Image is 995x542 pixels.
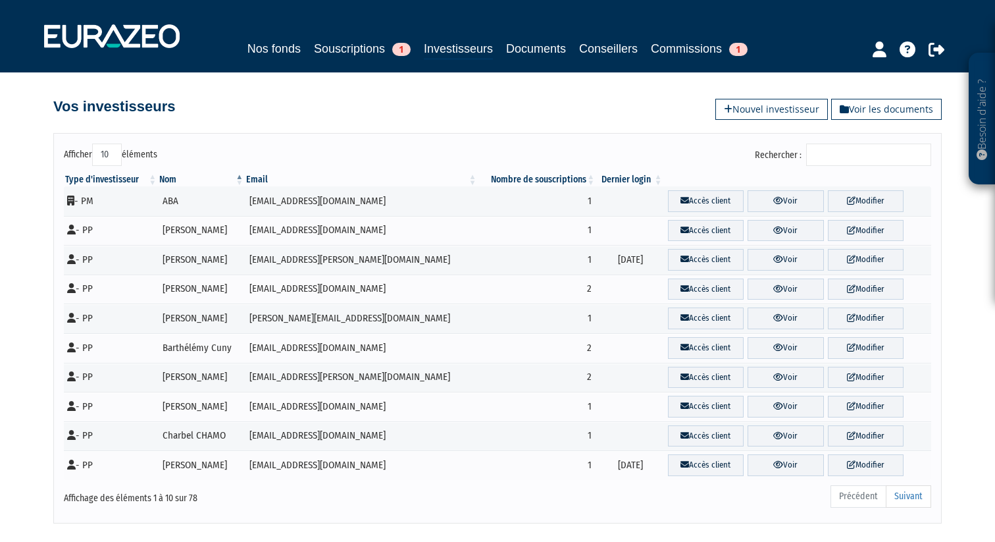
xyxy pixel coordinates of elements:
[668,454,744,476] a: Accès client
[245,275,478,304] td: [EMAIL_ADDRESS][DOMAIN_NAME]
[828,454,904,476] a: Modifier
[92,144,122,166] select: Afficheréléments
[158,450,245,480] td: [PERSON_NAME]
[651,40,748,58] a: Commissions1
[748,396,823,418] a: Voir
[247,40,301,58] a: Nos fonds
[64,333,158,363] td: - PP
[478,173,597,186] th: Nombre de souscriptions : activer pour trier la colonne par ordre croissant
[748,367,823,389] a: Voir
[64,186,158,216] td: - PM
[748,337,823,359] a: Voir
[668,220,744,242] a: Accès client
[806,144,931,166] input: Rechercher :
[748,308,823,329] a: Voir
[886,485,931,508] a: Suivant
[478,363,597,393] td: 2
[668,425,744,447] a: Accès client
[314,40,411,58] a: Souscriptions1
[668,396,744,418] a: Accès client
[44,24,180,48] img: 1732889491-logotype_eurazeo_blanc_rvb.png
[64,275,158,304] td: - PP
[668,249,744,271] a: Accès client
[668,190,744,212] a: Accès client
[64,450,158,480] td: - PP
[64,144,157,166] label: Afficher éléments
[158,216,245,246] td: [PERSON_NAME]
[748,279,823,300] a: Voir
[158,275,245,304] td: [PERSON_NAME]
[478,333,597,363] td: 2
[245,173,478,186] th: Email : activer pour trier la colonne par ordre croissant
[729,43,748,56] span: 1
[579,40,638,58] a: Conseillers
[158,392,245,421] td: [PERSON_NAME]
[245,363,478,393] td: [EMAIL_ADDRESS][PERSON_NAME][DOMAIN_NAME]
[668,308,744,329] a: Accès client
[424,40,493,60] a: Investisseurs
[158,173,245,186] th: Nom : activer pour trier la colonne par ordre d&eacute;croissant
[158,245,245,275] td: [PERSON_NAME]
[478,421,597,451] td: 1
[831,99,942,120] a: Voir les documents
[828,190,904,212] a: Modifier
[53,99,175,115] h4: Vos investisseurs
[64,484,414,505] div: Affichage des éléments 1 à 10 sur 78
[668,337,744,359] a: Accès client
[668,367,744,389] a: Accès client
[478,392,597,421] td: 1
[828,249,904,271] a: Modifier
[664,173,931,186] th: &nbsp;
[64,392,158,421] td: - PP
[755,144,931,166] label: Rechercher :
[64,216,158,246] td: - PP
[64,421,158,451] td: - PP
[828,220,904,242] a: Modifier
[245,392,478,421] td: [EMAIL_ADDRESS][DOMAIN_NAME]
[245,421,478,451] td: [EMAIL_ADDRESS][DOMAIN_NAME]
[668,279,744,300] a: Accès client
[478,186,597,216] td: 1
[158,333,245,363] td: Barthélémy Cuny
[748,220,823,242] a: Voir
[245,245,478,275] td: [EMAIL_ADDRESS][PERSON_NAME][DOMAIN_NAME]
[748,190,823,212] a: Voir
[64,304,158,333] td: - PP
[975,60,990,178] p: Besoin d'aide ?
[828,367,904,389] a: Modifier
[245,186,478,216] td: [EMAIL_ADDRESS][DOMAIN_NAME]
[478,304,597,333] td: 1
[64,173,158,186] th: Type d'investisseur : activer pour trier la colonne par ordre croissant
[506,40,566,58] a: Documents
[828,396,904,418] a: Modifier
[158,421,245,451] td: Charbel CHAMO
[245,333,478,363] td: [EMAIL_ADDRESS][DOMAIN_NAME]
[596,173,663,186] th: Dernier login : activer pour trier la colonne par ordre croissant
[748,454,823,476] a: Voir
[158,304,245,333] td: [PERSON_NAME]
[245,216,478,246] td: [EMAIL_ADDRESS][DOMAIN_NAME]
[158,186,245,216] td: ABA
[828,337,904,359] a: Modifier
[478,450,597,480] td: 1
[828,308,904,329] a: Modifier
[245,450,478,480] td: [EMAIL_ADDRESS][DOMAIN_NAME]
[158,363,245,393] td: [PERSON_NAME]
[64,363,158,393] td: - PP
[828,425,904,447] a: Modifier
[64,245,158,275] td: - PP
[748,249,823,271] a: Voir
[392,43,411,56] span: 1
[245,304,478,333] td: [PERSON_NAME][EMAIL_ADDRESS][DOMAIN_NAME]
[596,245,663,275] td: [DATE]
[748,425,823,447] a: Voir
[828,279,904,300] a: Modifier
[715,99,828,120] a: Nouvel investisseur
[478,216,597,246] td: 1
[596,450,663,480] td: [DATE]
[478,245,597,275] td: 1
[478,275,597,304] td: 2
